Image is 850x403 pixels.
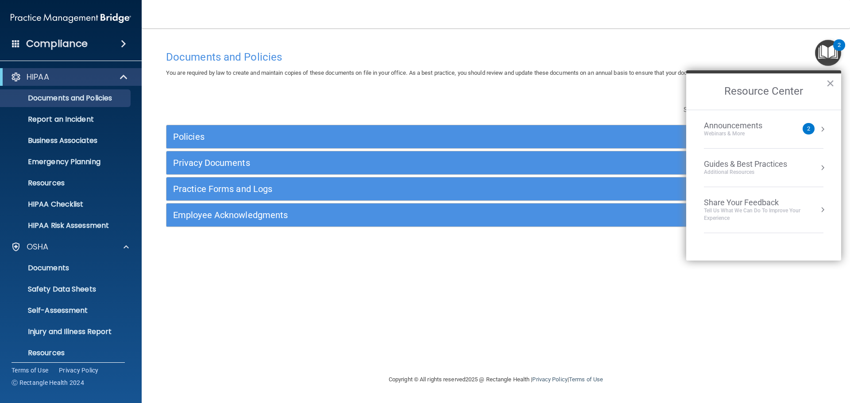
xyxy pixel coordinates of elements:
[826,76,835,90] button: Close
[173,130,819,144] a: Policies
[12,378,84,387] span: Ⓒ Rectangle Health 2024
[173,208,819,222] a: Employee Acknowledgments
[27,72,49,82] p: HIPAA
[59,366,99,375] a: Privacy Policy
[684,106,742,114] span: Search Documents:
[6,200,127,209] p: HIPAA Checklist
[173,158,654,168] h5: Privacy Documents
[6,327,127,336] p: Injury and Illness Report
[11,9,131,27] img: PMB logo
[704,169,787,176] div: Additional Resources
[532,376,567,383] a: Privacy Policy
[12,366,48,375] a: Terms of Use
[166,69,750,76] span: You are required by law to create and maintain copies of these documents on file in your office. ...
[838,45,841,57] div: 2
[569,376,603,383] a: Terms of Use
[173,156,819,170] a: Privacy Documents
[704,198,823,207] div: Share Your Feedback
[6,264,127,273] p: Documents
[6,306,127,315] p: Self-Assessment
[6,285,127,294] p: Safety Data Sheets
[27,242,49,252] p: OSHA
[166,51,826,63] h4: Documents and Policies
[6,94,127,103] p: Documents and Policies
[173,184,654,194] h5: Practice Forms and Logs
[686,70,841,261] div: Resource Center
[6,136,127,145] p: Business Associates
[686,73,841,110] h2: Resource Center
[173,182,819,196] a: Practice Forms and Logs
[704,207,823,222] div: Tell Us What We Can Do to Improve Your Experience
[173,132,654,142] h5: Policies
[6,157,127,166] p: Emergency Planning
[6,349,127,357] p: Resources
[704,159,787,169] div: Guides & Best Practices
[815,40,841,66] button: Open Resource Center, 2 new notifications
[11,72,128,82] a: HIPAA
[704,130,780,138] div: Webinars & More
[6,221,127,230] p: HIPAA Risk Assessment
[173,210,654,220] h5: Employee Acknowledgments
[334,365,657,394] div: Copyright © All rights reserved 2025 @ Rectangle Health | |
[11,242,129,252] a: OSHA
[6,115,127,124] p: Report an Incident
[6,179,127,188] p: Resources
[26,38,88,50] h4: Compliance
[704,121,780,130] div: Announcements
